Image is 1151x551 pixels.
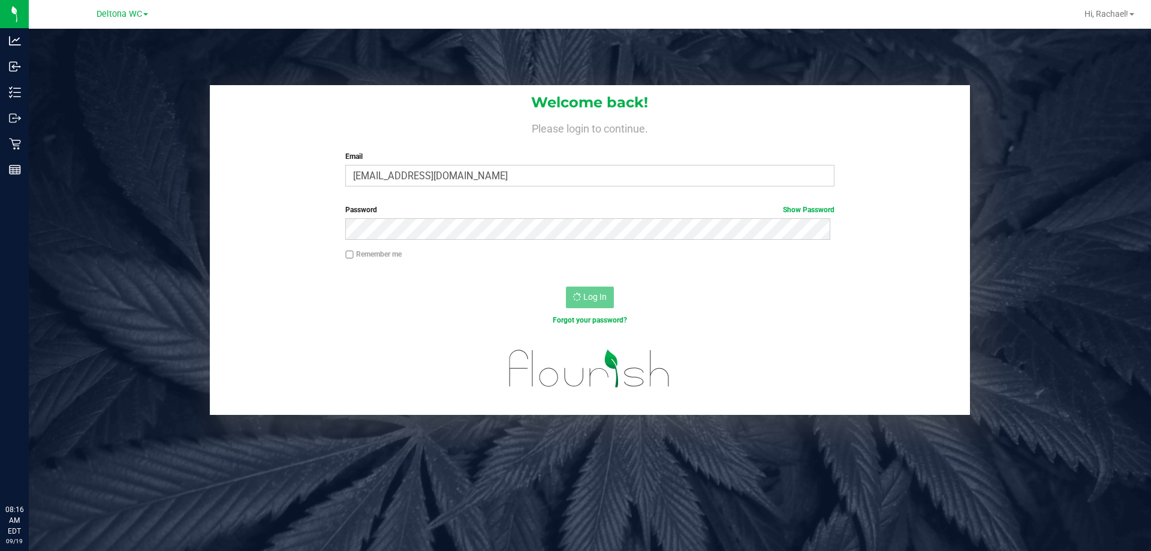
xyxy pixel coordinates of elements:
[345,251,354,259] input: Remember me
[583,292,607,302] span: Log In
[5,504,23,537] p: 08:16 AM EDT
[495,338,685,399] img: flourish_logo.svg
[345,249,402,260] label: Remember me
[9,112,21,124] inline-svg: Outbound
[9,86,21,98] inline-svg: Inventory
[9,35,21,47] inline-svg: Analytics
[9,164,21,176] inline-svg: Reports
[1084,9,1128,19] span: Hi, Rachael!
[97,9,142,19] span: Deltona WC
[9,61,21,73] inline-svg: Inbound
[783,206,834,214] a: Show Password
[566,287,614,308] button: Log In
[210,95,970,110] h1: Welcome back!
[9,138,21,150] inline-svg: Retail
[5,537,23,546] p: 09/19
[553,316,627,324] a: Forgot your password?
[345,151,834,162] label: Email
[345,206,377,214] span: Password
[210,120,970,134] h4: Please login to continue.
